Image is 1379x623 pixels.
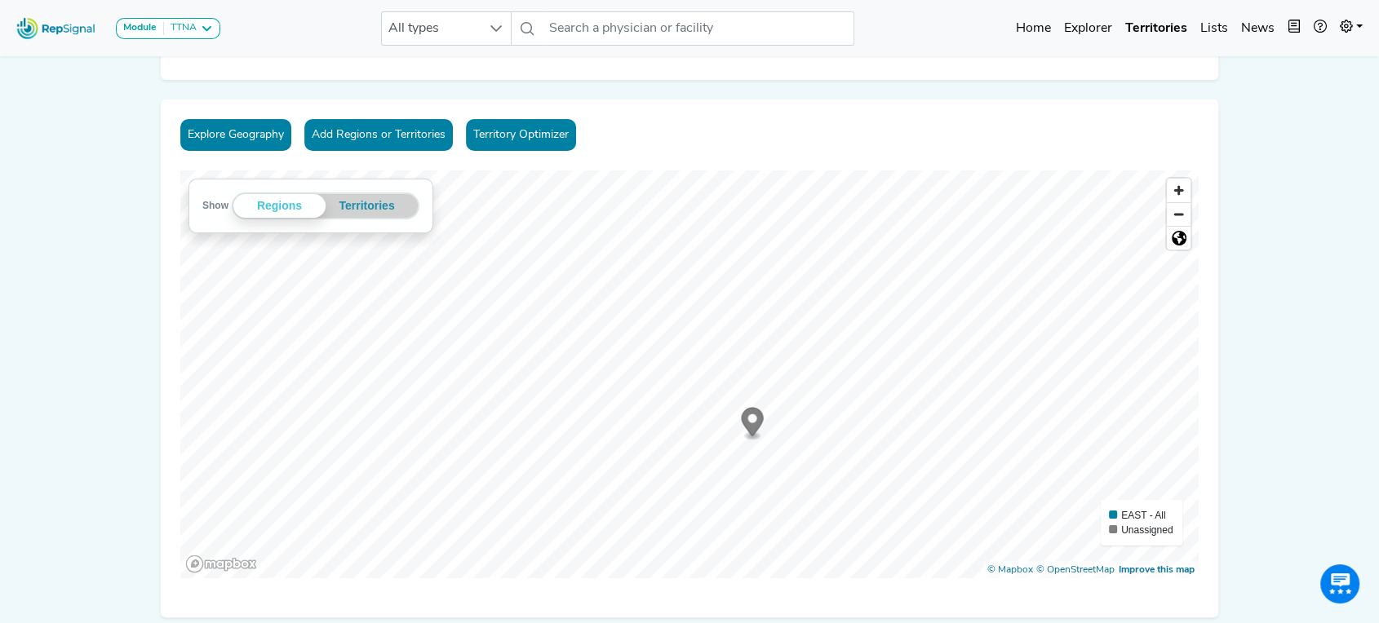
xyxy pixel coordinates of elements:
[1058,12,1119,45] a: Explorer
[202,197,228,214] label: Show
[304,119,453,151] button: Add Regions or Territories
[164,22,197,35] div: TTNA
[742,407,764,441] div: Map marker
[1009,12,1058,45] a: Home
[987,565,1033,575] a: Mapbox
[1235,12,1281,45] a: News
[1119,12,1194,45] a: Territories
[233,194,326,218] div: Regions
[1281,12,1307,45] button: Intel Book
[1121,524,1173,536] span: Unassigned
[1036,565,1115,575] a: OpenStreetMap
[180,119,291,151] button: Explore Geography
[326,194,408,218] button: Territories
[1121,510,1165,521] span: EAST - All
[116,18,220,39] button: ModuleTTNA
[1119,565,1195,575] a: Map feedback
[1194,12,1235,45] a: Lists
[1167,179,1191,202] button: Zoom in
[1167,203,1191,226] span: Zoom out
[1167,227,1191,250] span: Reset zoom
[1167,202,1191,226] button: Zoom out
[123,23,157,33] strong: Module
[543,11,854,46] input: Search a physician or facility
[180,170,1199,578] canvas: Map
[466,119,576,151] a: Territory Optimizer
[382,12,480,45] span: All types
[185,555,257,573] a: Mapbox logo
[1167,226,1191,250] button: Reset bearing to north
